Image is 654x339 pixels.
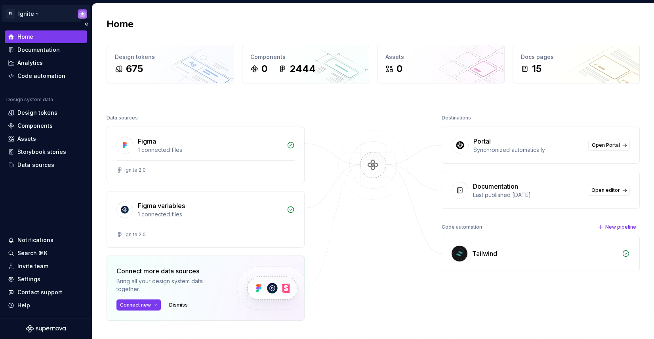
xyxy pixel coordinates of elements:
[5,286,87,299] button: Contact support
[6,9,15,19] div: FI
[442,112,471,123] div: Destinations
[250,53,361,61] div: Components
[5,247,87,259] button: Search ⌘K
[377,45,505,83] a: Assets0
[473,146,583,154] div: Synchronized automatically
[591,187,620,193] span: Open editor
[138,210,282,218] div: 1 connected files
[138,146,282,154] div: 1 connected files
[521,53,632,61] div: Docs pages
[81,19,92,30] button: Collapse sidebar
[5,234,87,246] button: Notifications
[442,222,482,233] div: Code automation
[169,302,188,308] span: Dismiss
[17,122,53,130] div: Components
[17,161,54,169] div: Data sources
[116,277,223,293] div: Bring all your design system data together.
[5,260,87,273] a: Invite team
[116,266,223,276] div: Connect more data sources
[2,5,90,22] button: FIIgniteDesign System Manager
[261,62,267,75] div: 0
[17,33,33,41] div: Home
[472,249,497,258] div: Tailwind
[17,288,62,296] div: Contact support
[242,45,370,83] a: Components02444
[120,302,151,308] span: Connect new
[397,62,402,75] div: 0
[107,127,305,183] a: Figma1 connected filesIgnite 2.0
[138,201,185,210] div: Figma variables
[126,62,143,75] div: 675
[5,106,87,119] a: Design tokens
[17,109,57,117] div: Design tokens
[513,45,640,83] a: Docs pages15
[5,119,87,132] a: Components
[290,62,316,75] div: 2444
[5,273,87,286] a: Settings
[17,72,65,80] div: Code automation
[138,136,156,146] div: Figma
[5,70,87,82] a: Code automation
[473,191,583,199] div: Last published [DATE]
[5,146,87,158] a: Storybook stories
[5,133,87,145] a: Assets
[17,236,53,244] div: Notifications
[115,53,226,61] div: Design tokens
[5,44,87,56] a: Documentation
[166,299,191,311] button: Dismiss
[116,299,161,311] button: Connect new
[17,301,30,309] div: Help
[595,222,640,233] button: New pipeline
[605,224,636,230] span: New pipeline
[17,59,43,67] div: Analytics
[17,249,48,257] div: Search ⌘K
[124,167,146,173] div: Ignite 2.0
[5,57,87,69] a: Analytics
[5,30,87,43] a: Home
[385,53,496,61] div: Assets
[107,191,305,248] a: Figma variables1 connected filesIgnite 2.0
[18,10,34,18] div: Ignite
[17,275,40,283] div: Settings
[473,136,491,146] div: Portal
[107,18,133,30] h2: Home
[5,159,87,171] a: Data sources
[588,140,630,151] a: Open Portal
[588,185,630,196] a: Open editor
[107,45,234,83] a: Design tokens675
[5,299,87,312] button: Help
[6,97,53,103] div: Design system data
[473,182,518,191] div: Documentation
[78,9,87,19] img: Design System Manager
[124,231,146,238] div: Ignite 2.0
[532,62,542,75] div: 15
[17,46,60,54] div: Documentation
[17,148,66,156] div: Storybook stories
[107,112,138,123] div: Data sources
[17,262,48,270] div: Invite team
[26,325,66,333] svg: Supernova Logo
[17,135,36,143] div: Assets
[592,142,620,148] span: Open Portal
